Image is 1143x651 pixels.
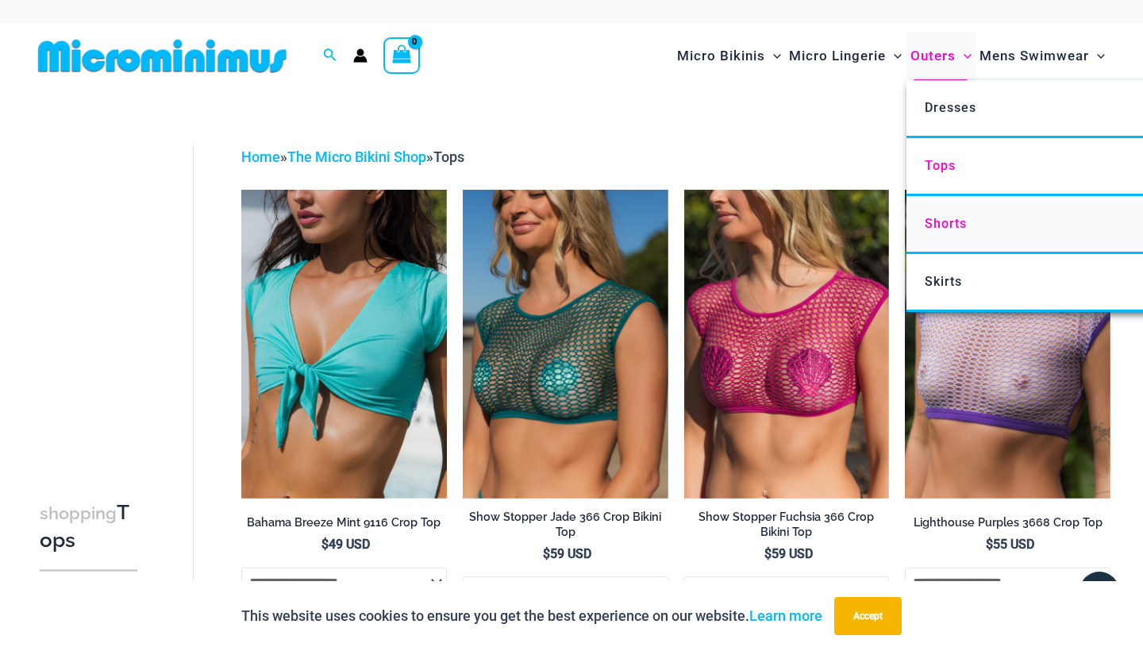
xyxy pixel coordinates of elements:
button: Accept [834,597,902,635]
span: » » [241,148,464,165]
span: Shorts [925,216,967,231]
h2: Show Stopper Fuchsia 366 Crop Bikini Top [684,510,890,539]
a: Bahama Breeze Mint 9116 Crop Top 01Bahama Breeze Mint 9116 Crop Top 02Bahama Breeze Mint 9116 Cro... [241,190,447,498]
img: Show Stopper Jade 366 Top 5007 pants 09 [463,190,668,498]
span: shopping [40,503,117,523]
a: Show Stopper Fuchsia 366 Top 5007 pants 08Show Stopper Fuchsia 366 Top 5007 pants 11Show Stopper ... [684,190,890,498]
span: Tops [925,158,956,173]
img: Bahama Breeze Mint 9116 Crop Top 01 [241,190,447,498]
img: MM SHOP LOGO FLAT [32,38,293,74]
bdi: 59 USD [543,546,591,561]
a: Micro BikinisMenu ToggleMenu Toggle [673,32,785,80]
a: Show Stopper Fuchsia 366 Crop Bikini Top [684,510,890,545]
a: Account icon link [353,48,368,63]
h3: Tops [40,499,137,554]
span: Menu Toggle [956,36,972,76]
span: Micro Bikinis [677,36,765,76]
a: Mens SwimwearMenu ToggleMenu Toggle [976,32,1109,80]
span: Menu Toggle [886,36,902,76]
a: Show Stopper Jade 366 Top 5007 pants 09Show Stopper Jade 366 Top 5007 pants 12Show Stopper Jade 3... [463,190,668,498]
span: $ [543,546,550,561]
span: Micro Lingerie [789,36,886,76]
a: OutersMenu ToggleMenu Toggle [906,32,976,80]
a: Lighthouse Purples 3668 Crop Top [905,515,1110,536]
a: Bahama Breeze Mint 9116 Crop Top [241,515,447,536]
span: $ [764,546,772,561]
a: View Shopping Cart, empty [383,37,420,74]
span: Mens Swimwear [979,36,1089,76]
span: Outers [910,36,956,76]
span: $ [986,537,993,552]
span: Dresses [925,100,976,115]
a: Micro LingerieMenu ToggleMenu Toggle [785,32,906,80]
bdi: 59 USD [764,546,813,561]
bdi: 55 USD [986,537,1034,552]
a: Home [241,148,280,165]
iframe: TrustedSite Certified [40,133,183,450]
a: The Micro Bikini Shop [287,148,426,165]
span: Menu Toggle [765,36,781,76]
span: Menu Toggle [1089,36,1105,76]
bdi: 49 USD [321,537,370,552]
a: Lighthouse Purples 3668 Crop Top 01Lighthouse Purples 3668 Crop Top 516 Short 02Lighthouse Purple... [905,190,1110,498]
h2: Lighthouse Purples 3668 Crop Top [905,515,1110,530]
span: $ [321,537,329,552]
a: Show Stopper Jade 366 Crop Bikini Top [463,510,668,545]
span: Tops [433,148,464,165]
span: Skirts [925,274,962,289]
nav: Site Navigation [671,29,1111,83]
img: Lighthouse Purples 3668 Crop Top 01 [905,190,1110,498]
a: Learn more [749,607,822,624]
img: Show Stopper Fuchsia 366 Top 5007 pants 08 [684,190,890,498]
h2: Show Stopper Jade 366 Crop Bikini Top [463,510,668,539]
p: This website uses cookies to ensure you get the best experience on our website. [241,604,822,628]
a: Search icon link [323,46,337,66]
h2: Bahama Breeze Mint 9116 Crop Top [241,515,447,530]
